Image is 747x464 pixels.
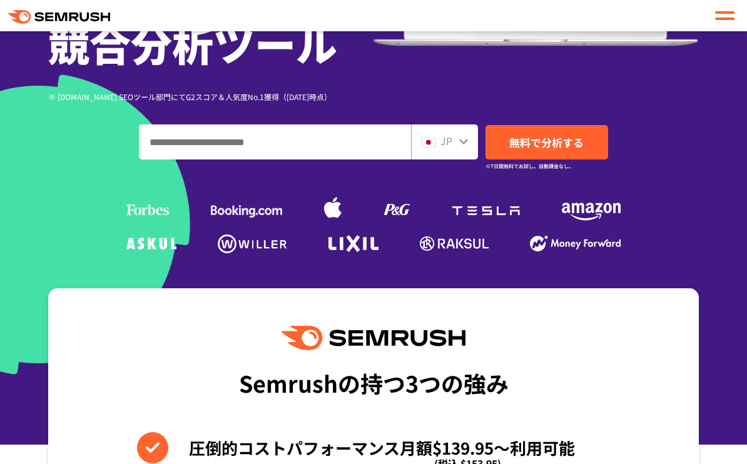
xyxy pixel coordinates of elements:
[137,432,611,463] li: 圧倒的コストパフォーマンス月額$139.95〜利用可能
[509,134,584,150] span: 無料で分析する
[485,125,608,159] a: 無料で分析する
[440,133,452,148] span: JP
[282,326,465,350] img: Semrush
[48,91,373,103] div: ※ [DOMAIN_NAME] SEOツール部門にてG2スコア＆人気度No.1獲得（[DATE]時点）
[239,360,509,406] div: Semrushの持つ3つの強み
[140,125,410,159] input: ドメイン、キーワードまたはURLを入力してください
[485,160,574,172] small: ※7日間無料でお試し。自動課金なし。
